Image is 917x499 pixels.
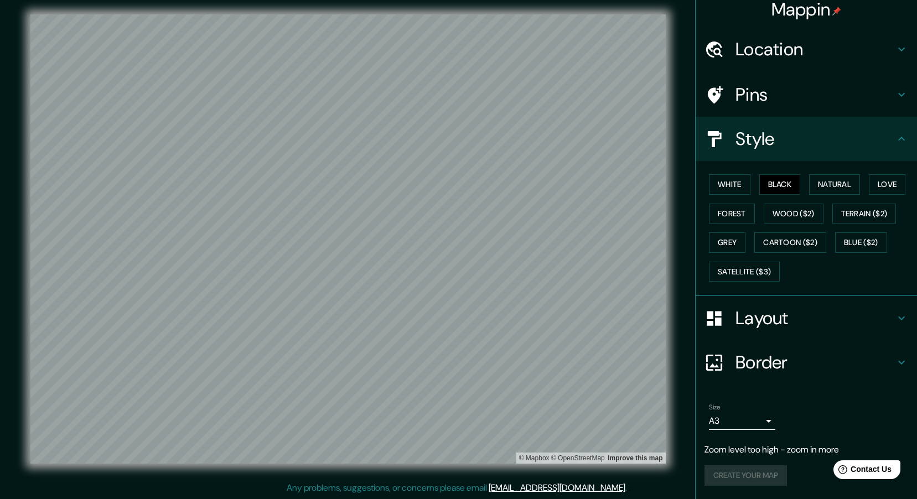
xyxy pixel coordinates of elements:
div: . [627,481,629,495]
button: Forest [709,204,755,224]
button: Black [759,174,801,195]
button: Love [869,174,905,195]
button: White [709,174,750,195]
a: Mapbox [519,454,550,462]
div: Style [696,117,917,161]
p: Any problems, suggestions, or concerns please email . [287,481,627,495]
canvas: Map [30,14,666,464]
div: . [629,481,631,495]
div: A3 [709,412,775,430]
a: [EMAIL_ADDRESS][DOMAIN_NAME] [489,482,625,493]
div: Layout [696,296,917,340]
p: Zoom level too high - zoom in more [704,443,908,456]
h4: Location [735,38,895,60]
h4: Pins [735,84,895,106]
button: Natural [809,174,860,195]
a: Map feedback [608,454,662,462]
div: Border [696,340,917,384]
label: Size [709,403,721,412]
div: Pins [696,72,917,117]
button: Satellite ($3) [709,262,780,282]
h4: Border [735,351,895,373]
h4: Layout [735,307,895,329]
div: Location [696,27,917,71]
button: Blue ($2) [835,232,887,253]
button: Wood ($2) [764,204,823,224]
button: Grey [709,232,745,253]
iframe: Help widget launcher [818,456,905,487]
a: OpenStreetMap [551,454,605,462]
img: pin-icon.png [832,7,841,15]
button: Cartoon ($2) [754,232,826,253]
button: Terrain ($2) [832,204,897,224]
h4: Style [735,128,895,150]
